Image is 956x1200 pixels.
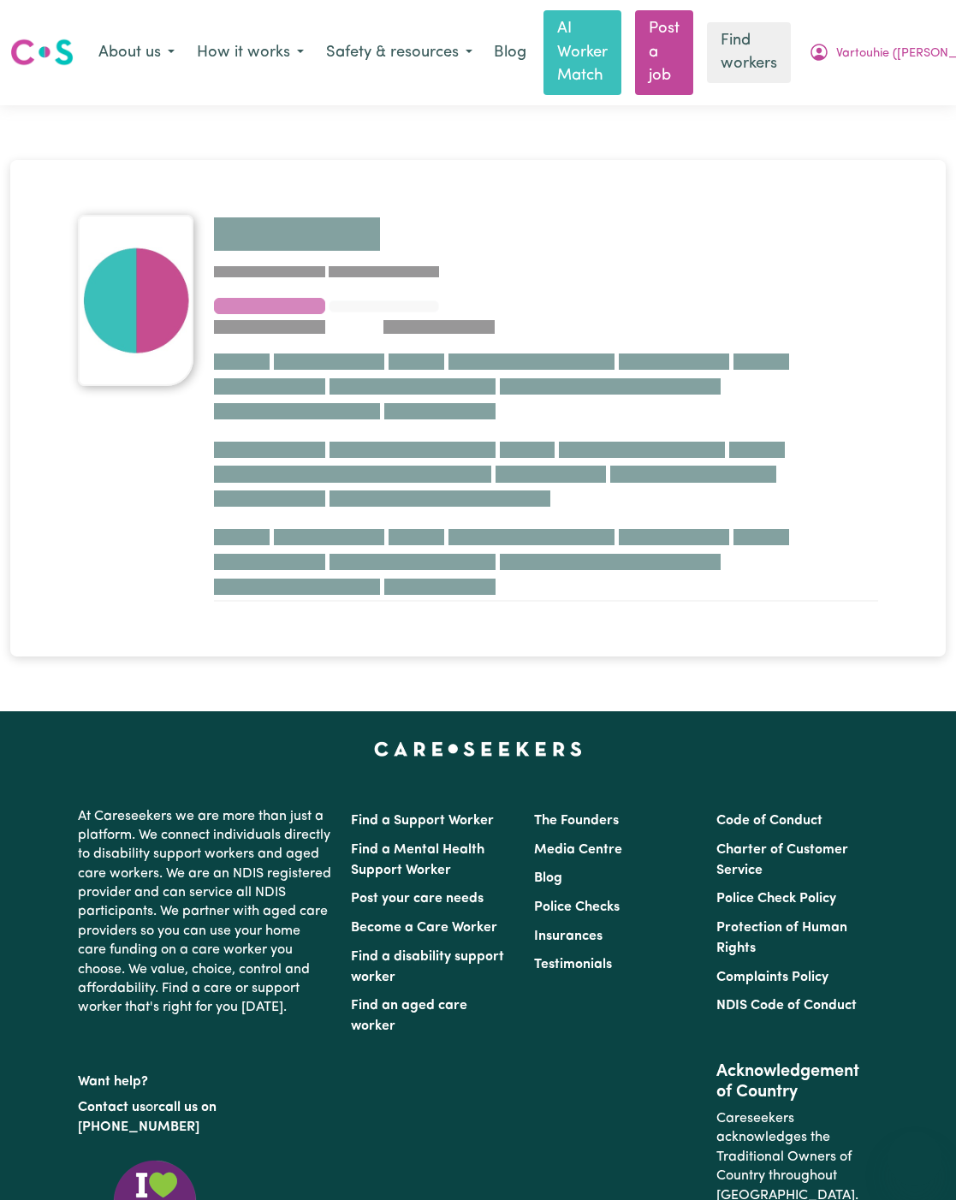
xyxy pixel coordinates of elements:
[716,843,848,877] a: Charter of Customer Service
[10,33,74,72] a: Careseekers logo
[716,814,822,828] a: Code of Conduct
[351,950,504,984] a: Find a disability support worker
[534,871,562,885] a: Blog
[351,999,467,1033] a: Find an aged care worker
[716,892,836,906] a: Police Check Policy
[78,1101,145,1114] a: Contact us
[351,921,497,935] a: Become a Care Worker
[716,921,847,955] a: Protection of Human Rights
[534,900,620,914] a: Police Checks
[534,930,603,943] a: Insurances
[10,37,74,68] img: Careseekers logo
[484,34,537,72] a: Blog
[374,742,582,756] a: Careseekers home page
[351,843,484,877] a: Find a Mental Health Support Worker
[78,1101,217,1133] a: call us on [PHONE_NUMBER]
[635,10,693,95] a: Post a job
[716,1061,878,1102] h2: Acknowledgement of Country
[186,35,315,71] button: How it works
[543,10,621,95] a: AI Worker Match
[888,1132,942,1186] iframe: Button to launch messaging window
[78,800,331,1025] p: At Careseekers we are more than just a platform. We connect individuals directly to disability su...
[78,1091,331,1144] p: or
[78,1066,331,1091] p: Want help?
[87,35,186,71] button: About us
[707,22,791,83] a: Find workers
[351,814,494,828] a: Find a Support Worker
[534,814,619,828] a: The Founders
[534,843,622,857] a: Media Centre
[351,892,484,906] a: Post your care needs
[315,35,484,71] button: Safety & resources
[534,958,612,971] a: Testimonials
[716,999,857,1013] a: NDIS Code of Conduct
[716,971,828,984] a: Complaints Policy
